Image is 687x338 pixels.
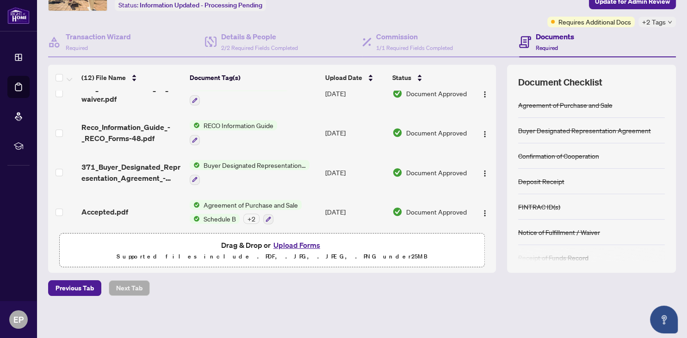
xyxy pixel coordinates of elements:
span: Drag & Drop or [221,239,323,251]
button: Status IconAgreement of Purchase and SaleStatus IconSchedule B+2 [190,200,302,225]
span: Previous Tab [56,281,94,295]
h4: Transaction Wizard [66,31,131,42]
div: Confirmation of Cooperation [518,151,599,161]
div: Buyer Designated Representation Agreement [518,125,651,135]
button: Open asap [650,306,678,333]
button: Logo [477,165,492,180]
td: [DATE] [322,192,389,232]
img: Status Icon [190,200,200,210]
button: Upload Forms [271,239,323,251]
span: (12) File Name [81,73,126,83]
div: + 2 [243,214,260,224]
img: Document Status [392,207,402,217]
span: Accepted.pdf [81,206,128,217]
span: 515_2025-06-06 23_01_10 waiver.pdf [81,82,182,104]
div: Agreement of Purchase and Sale [518,100,613,110]
span: down [668,20,672,25]
img: Logo [481,130,489,138]
button: Status IconNotice of Fulfillment / Waiver [190,81,289,106]
span: 2/2 Required Fields Completed [221,44,298,51]
span: 1/1 Required Fields Completed [376,44,453,51]
button: Logo [477,86,492,101]
div: Deposit Receipt [518,176,564,186]
img: logo [7,7,30,24]
h4: Details & People [221,31,298,42]
span: Document Approved [406,167,467,178]
button: Status IconRECO Information Guide [190,120,277,145]
span: Document Checklist [518,76,602,89]
span: Required [66,44,88,51]
span: Document Approved [406,128,467,138]
span: +2 Tags [642,17,666,27]
td: [DATE] [322,113,389,153]
span: Buyer Designated Representation Agreement [200,160,309,170]
span: Status [392,73,411,83]
button: Logo [477,204,492,219]
img: Document Status [392,128,402,138]
img: Status Icon [190,214,200,224]
span: Information Updated - Processing Pending [140,1,262,9]
p: Supported files include .PDF, .JPG, .JPEG, .PNG under 25 MB [65,251,479,262]
td: [DATE] [322,153,389,192]
button: Logo [477,125,492,140]
img: Status Icon [190,120,200,130]
td: [DATE] [322,74,389,113]
span: Document Approved [406,207,467,217]
button: Status IconBuyer Designated Representation Agreement [190,160,309,185]
span: Schedule B [200,214,240,224]
span: Agreement of Purchase and Sale [200,200,302,210]
img: Status Icon [190,160,200,170]
th: Status [389,65,472,91]
img: Logo [481,209,489,217]
span: EP [13,313,24,326]
button: Next Tab [109,280,150,296]
button: Previous Tab [48,280,101,296]
span: 371_Buyer_Designated_Representation_Agreement_-_PropTx-[PERSON_NAME]-5.pdf [81,161,182,184]
span: RECO Information Guide [200,120,277,130]
div: Notice of Fulfillment / Waiver [518,227,600,237]
h4: Documents [536,31,574,42]
th: (12) File Name [78,65,186,91]
img: Logo [481,91,489,98]
th: Document Tag(s) [186,65,322,91]
span: Required [536,44,558,51]
span: Upload Date [325,73,362,83]
span: Requires Additional Docs [558,17,631,27]
div: FINTRAC ID(s) [518,202,560,212]
span: Reco_Information_Guide_-_RECO_Forms-48.pdf [81,122,182,144]
h4: Commission [376,31,453,42]
img: Document Status [392,167,402,178]
span: Document Approved [406,88,467,98]
img: Document Status [392,88,402,98]
th: Upload Date [322,65,389,91]
img: Logo [481,170,489,177]
span: Drag & Drop orUpload FormsSupported files include .PDF, .JPG, .JPEG, .PNG under25MB [60,234,484,268]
